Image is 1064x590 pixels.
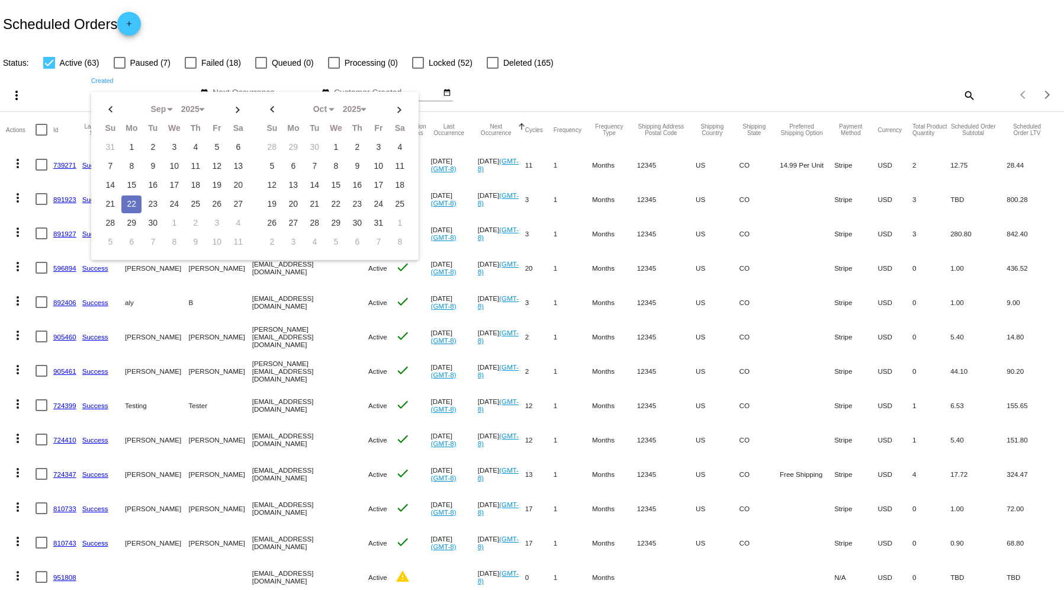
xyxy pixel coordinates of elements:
mat-cell: [PERSON_NAME] [188,422,252,457]
mat-cell: 44.10 [950,354,1007,388]
a: 810743 [53,539,76,547]
mat-cell: CO [740,422,780,457]
mat-cell: Testing [125,388,189,422]
mat-cell: 155.65 [1007,388,1058,422]
h2: Scheduled Orders [3,12,141,36]
mat-cell: [DATE] [478,354,525,388]
mat-cell: USD [877,525,912,560]
a: (GMT-8) [478,363,519,379]
a: (GMT-8) [431,371,457,379]
mat-cell: 1 [912,422,950,457]
mat-icon: search [962,86,976,104]
mat-cell: [PERSON_NAME] [125,525,189,560]
a: 724410 [53,436,76,444]
mat-cell: 1 [554,251,592,285]
mat-cell: 12345 [637,319,696,354]
mat-icon: more_vert [11,294,25,308]
mat-cell: Stripe [834,491,877,525]
mat-cell: 1 [554,491,592,525]
mat-cell: [PERSON_NAME] [125,251,189,285]
mat-cell: 12345 [637,285,696,319]
button: Change sorting for ShippingCountry [696,123,729,136]
mat-cell: 1 [912,388,950,422]
mat-cell: 12345 [637,354,696,388]
a: (GMT-8) [478,191,519,207]
mat-cell: [DATE] [431,388,478,422]
mat-cell: [DATE] [431,422,478,457]
mat-cell: [DATE] [478,388,525,422]
mat-cell: [EMAIL_ADDRESS][DOMAIN_NAME] [252,457,368,491]
a: (GMT-8) [478,397,519,413]
mat-cell: 12345 [637,216,696,251]
a: 892406 [53,299,76,306]
mat-cell: [DATE] [431,354,478,388]
mat-cell: 1 [554,354,592,388]
mat-cell: [DATE] [478,182,525,216]
mat-cell: Months [592,354,637,388]
mat-cell: Stripe [834,147,877,182]
button: Change sorting for CurrencyIso [877,126,902,133]
mat-cell: CO [740,147,780,182]
mat-cell: [DATE] [478,216,525,251]
mat-cell: USD [877,491,912,525]
button: Change sorting for Frequency [554,126,581,133]
mat-cell: Months [592,182,637,216]
mat-cell: 12345 [637,251,696,285]
a: Success [82,333,108,341]
mat-cell: 1 [554,147,592,182]
mat-cell: 14.80 [1007,319,1058,354]
input: Created [91,88,198,98]
mat-cell: 280.80 [950,216,1007,251]
mat-cell: CO [740,216,780,251]
a: 891923 [53,195,76,203]
mat-cell: USD [877,354,912,388]
mat-icon: more_vert [11,191,25,205]
a: Success [82,195,108,203]
mat-cell: US [696,285,740,319]
mat-cell: [PERSON_NAME] [188,251,252,285]
a: (GMT-8) [431,543,457,550]
mat-cell: 3 [525,216,554,251]
mat-cell: 12345 [637,457,696,491]
a: Success [82,161,108,169]
mat-cell: 12345 [637,525,696,560]
mat-icon: more_vert [11,466,25,480]
mat-cell: US [696,319,740,354]
mat-icon: more_vert [11,363,25,377]
a: (GMT-8) [431,268,457,275]
mat-cell: US [696,147,740,182]
mat-cell: [EMAIL_ADDRESS][DOMAIN_NAME] [252,251,368,285]
mat-icon: more_vert [11,225,25,239]
span: Failed (18) [201,56,241,70]
mat-cell: aly [125,285,189,319]
mat-cell: 1 [554,285,592,319]
button: Change sorting for Subtotal [950,123,996,136]
a: (GMT-8) [431,199,457,207]
mat-cell: US [696,354,740,388]
mat-cell: 20 [525,251,554,285]
mat-cell: Months [592,319,637,354]
mat-cell: 0 [912,285,950,319]
mat-cell: Stripe [834,457,877,491]
div: 2025 [175,105,205,114]
mat-cell: USD [877,216,912,251]
mat-cell: [DATE] [478,525,525,560]
a: Success [82,505,108,512]
span: Processing (0) [345,56,398,70]
mat-icon: add [122,20,136,34]
a: Success [82,264,108,272]
mat-cell: 0 [912,354,950,388]
mat-cell: [PERSON_NAME] [125,457,189,491]
mat-cell: Free Shipping [780,457,834,491]
mat-cell: [DATE] [431,147,478,182]
a: (GMT-8) [431,474,457,482]
div: 2025 [337,105,367,114]
mat-cell: 1 [554,182,592,216]
mat-cell: Stripe [834,354,877,388]
mat-header-cell: Actions [6,112,36,147]
mat-cell: Stripe [834,182,877,216]
div: Sep [143,105,173,114]
mat-cell: US [696,182,740,216]
mat-cell: [PERSON_NAME] [125,491,189,525]
mat-cell: CO [740,182,780,216]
